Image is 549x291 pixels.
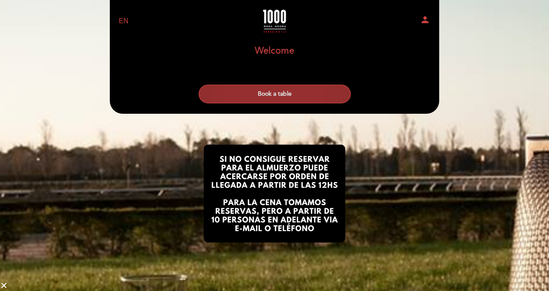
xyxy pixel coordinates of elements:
a: 1000 [PERSON_NAME] Negra [221,9,328,33]
i: person [420,15,430,25]
img: banner_1689904881.png [204,145,345,242]
h1: Welcome [255,46,294,56]
button: person [420,15,430,28]
button: Book a table [199,85,351,103]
